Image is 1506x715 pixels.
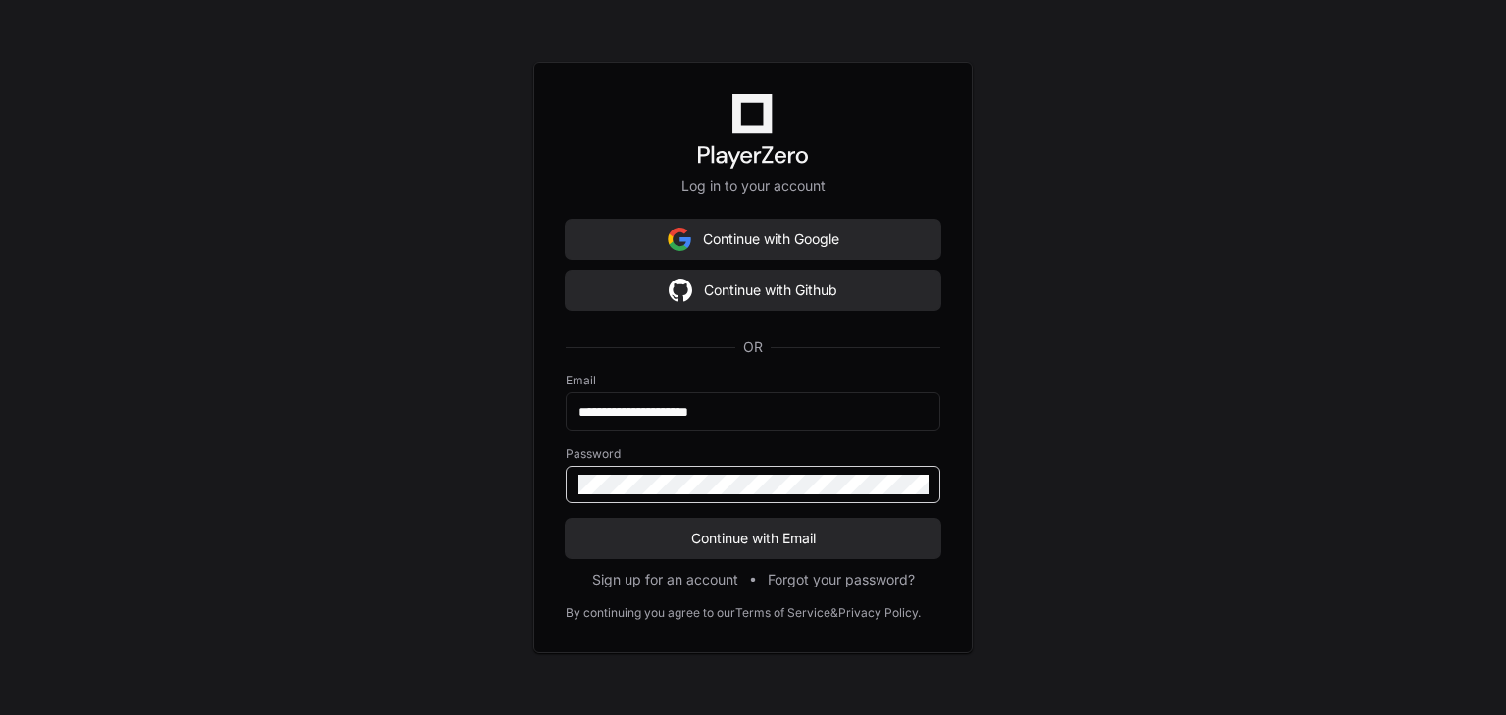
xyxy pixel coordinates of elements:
img: Sign in with google [669,271,692,310]
a: Terms of Service [735,605,830,621]
label: Password [566,446,940,462]
button: Continue with Google [566,220,940,259]
span: Continue with Email [566,529,940,548]
button: Continue with Email [566,519,940,558]
button: Continue with Github [566,271,940,310]
a: Privacy Policy. [838,605,921,621]
div: By continuing you agree to our [566,605,735,621]
span: OR [735,337,771,357]
button: Sign up for an account [592,570,738,589]
button: Forgot your password? [768,570,915,589]
label: Email [566,373,940,388]
p: Log in to your account [566,177,940,196]
img: Sign in with google [668,220,691,259]
div: & [830,605,838,621]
